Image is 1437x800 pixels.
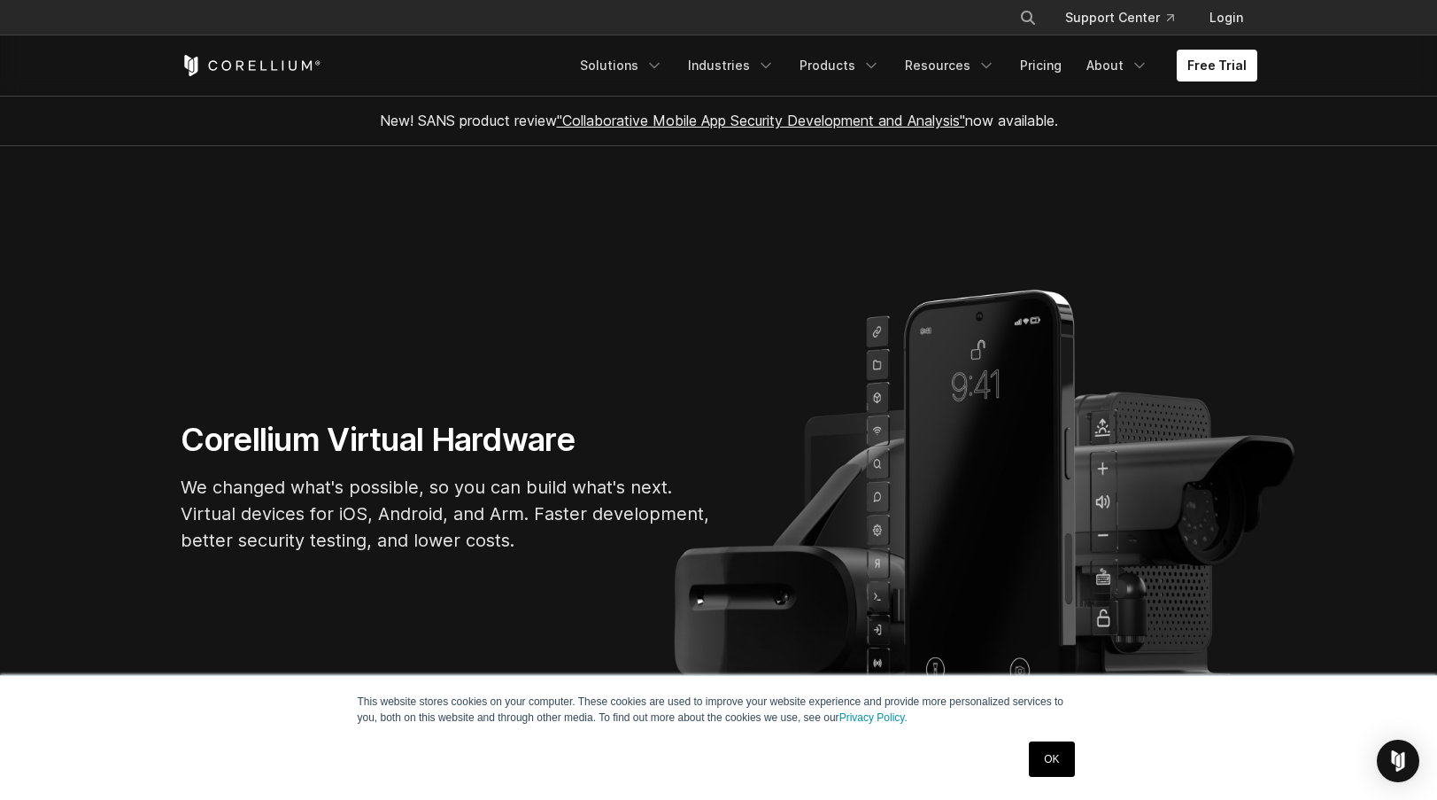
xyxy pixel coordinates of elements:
p: This website stores cookies on your computer. These cookies are used to improve your website expe... [358,694,1080,726]
a: "Collaborative Mobile App Security Development and Analysis" [557,112,965,129]
a: Solutions [569,50,674,82]
a: Industries [677,50,785,82]
a: Corellium Home [181,55,321,76]
h1: Corellium Virtual Hardware [181,420,712,460]
a: Pricing [1009,50,1072,82]
a: Resources [894,50,1006,82]
a: OK [1029,742,1074,777]
a: About [1076,50,1159,82]
span: New! SANS product review now available. [380,112,1058,129]
div: Open Intercom Messenger [1377,740,1419,782]
a: Login [1195,2,1257,34]
a: Free Trial [1177,50,1257,82]
a: Privacy Policy. [839,711,908,724]
div: Navigation Menu [569,50,1257,82]
a: Products [789,50,891,82]
div: Navigation Menu [998,2,1257,34]
button: Search [1012,2,1044,34]
a: Support Center [1051,2,1188,34]
p: We changed what's possible, so you can build what's next. Virtual devices for iOS, Android, and A... [181,474,712,554]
